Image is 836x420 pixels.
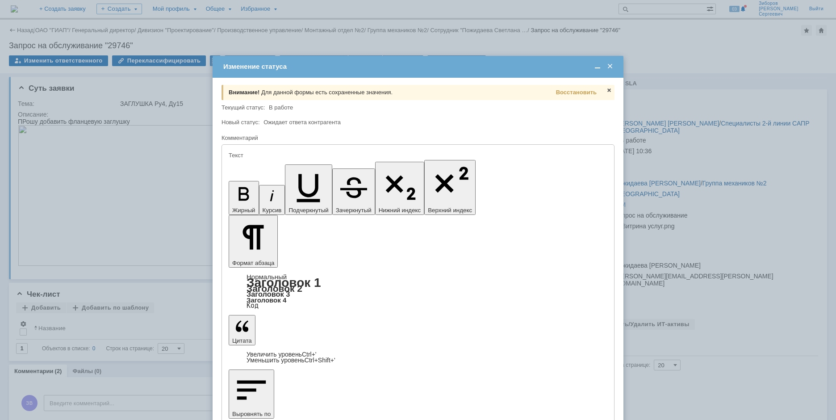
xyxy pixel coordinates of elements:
a: Нормальный [247,273,287,281]
button: Курсив [259,185,285,215]
span: Закрыть [606,63,614,71]
div: Формат абзаца [229,274,607,309]
div: Цитата [229,352,607,363]
span: Внимание! [229,89,259,96]
div: Комментарий [222,134,613,143]
span: Закрыть [606,87,613,94]
label: Текущий статус: [222,104,265,111]
button: Формат абзаца [229,215,278,268]
button: Верхний индекс [424,160,476,215]
span: Зачеркнутый [336,207,372,214]
button: Нижний индекс [375,162,425,215]
span: Жирный [232,207,255,214]
button: Подчеркнутый [285,164,332,215]
button: Зачеркнутый [332,168,375,215]
div: Изменение статуса [223,63,614,71]
span: Курсив [263,207,282,214]
span: Нижний индекс [379,207,421,214]
span: Восстановить [556,89,597,96]
span: Верхний индекс [428,207,472,214]
button: Выровнять по [229,370,274,419]
span: Ctrl+Shift+' [305,357,335,364]
a: Заголовок 1 [247,276,321,290]
span: Формат абзаца [232,260,274,266]
div: Текст [229,152,606,158]
span: Ctrl+' [302,351,317,358]
span: Для данной формы есть сохраненные значения. [261,89,393,96]
span: Подчеркнутый [288,207,328,214]
span: Свернуть (Ctrl + M) [593,63,602,71]
span: Ожидает ответа контрагента [263,119,341,126]
a: Заголовок 2 [247,283,302,294]
button: Жирный [229,181,259,215]
a: Заголовок 4 [247,296,286,304]
span: Цитата [232,337,252,344]
label: Новый статус: [222,119,260,126]
a: Decrease [247,357,335,364]
span: В работе [269,104,293,111]
a: Increase [247,351,317,358]
a: Код [247,302,259,310]
button: Цитата [229,315,255,345]
a: Заголовок 3 [247,290,290,298]
span: Выровнять по [232,411,271,417]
